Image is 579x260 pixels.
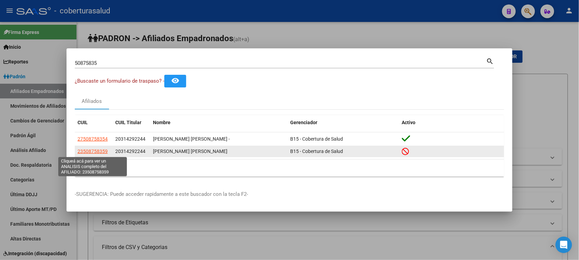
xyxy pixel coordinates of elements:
span: 23508758359 [78,149,108,154]
div: 2 total [75,159,504,177]
span: CUIL Titular [115,120,141,125]
mat-icon: search [486,57,494,65]
span: Nombre [153,120,170,125]
datatable-header-cell: Nombre [150,115,287,130]
span: ¿Buscaste un formulario de traspaso? - [75,78,164,84]
div: Open Intercom Messenger [556,237,572,253]
span: 20314292244 [115,149,145,154]
div: [PERSON_NAME] [PERSON_NAME] [153,147,285,155]
span: CUIL [78,120,88,125]
div: Afiliados [82,97,102,105]
datatable-header-cell: Gerenciador [287,115,399,130]
span: B15 - Cobertura de Salud [290,136,343,142]
datatable-header-cell: CUIL Titular [113,115,150,130]
span: B15 - Cobertura de Salud [290,149,343,154]
span: Activo [402,120,416,125]
datatable-header-cell: Activo [399,115,504,130]
mat-icon: remove_red_eye [171,76,179,85]
datatable-header-cell: CUIL [75,115,113,130]
div: [PERSON_NAME] [PERSON_NAME] - [153,135,285,143]
span: 20314292244 [115,136,145,142]
p: -SUGERENCIA: Puede acceder rapidamente a este buscador con la tecla F2- [75,190,504,198]
span: Gerenciador [290,120,317,125]
span: 27508758354 [78,136,108,142]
